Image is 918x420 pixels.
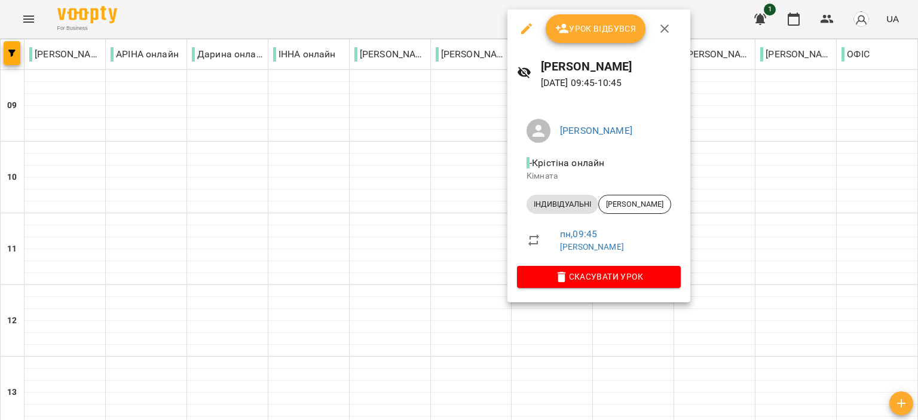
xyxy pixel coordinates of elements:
[560,125,632,136] a: [PERSON_NAME]
[517,266,681,287] button: Скасувати Урок
[541,57,681,76] h6: [PERSON_NAME]
[527,199,598,210] span: ІНДИВІДУАЛЬНІ
[546,14,646,43] button: Урок відбувся
[598,195,671,214] div: [PERSON_NAME]
[555,22,637,36] span: Урок відбувся
[527,157,607,168] span: - Крістіна онлайн
[560,228,597,240] a: пн , 09:45
[560,242,624,252] a: [PERSON_NAME]
[527,170,671,182] p: Кімната
[599,199,671,210] span: [PERSON_NAME]
[541,76,681,90] p: [DATE] 09:45 - 10:45
[527,269,671,284] span: Скасувати Урок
